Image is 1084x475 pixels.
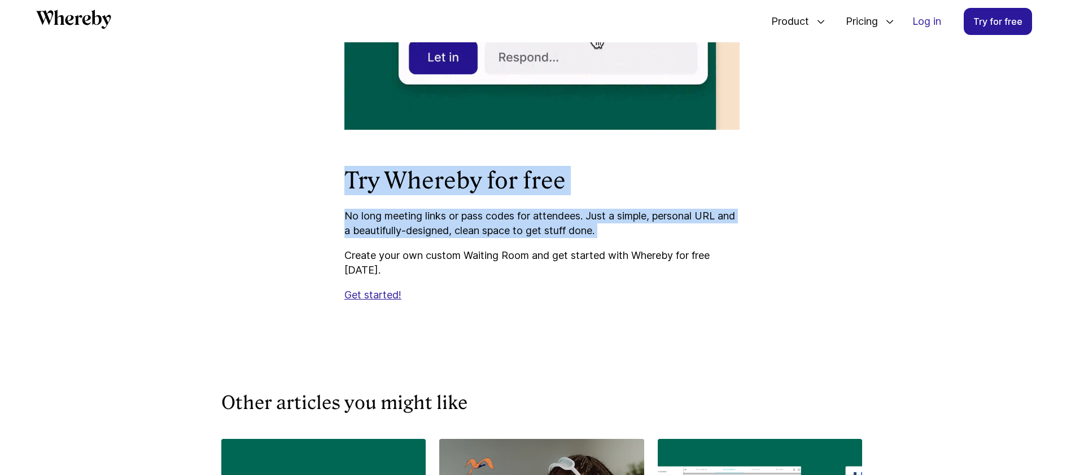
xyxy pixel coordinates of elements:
a: Log in [903,8,950,34]
span: Product [760,3,812,40]
a: Get started! [344,289,401,301]
h3: Other articles you might like [221,389,863,416]
p: Create your own custom Waiting Room and get started with Whereby for free [DATE]. [344,248,740,278]
p: No long meeting links or pass codes for attendees. Just a simple, personal URL and a beautifully-... [344,209,740,238]
a: Whereby [36,10,111,33]
svg: Whereby [36,10,111,29]
span: Pricing [834,3,881,40]
h2: Try Whereby for free [344,166,740,195]
a: Try for free [964,8,1032,35]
